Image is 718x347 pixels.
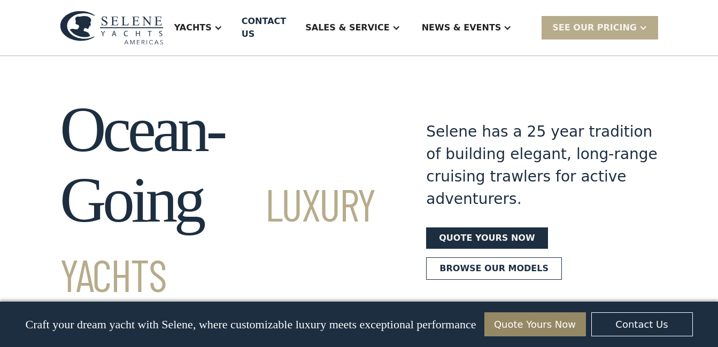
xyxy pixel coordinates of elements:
[422,21,501,34] div: News & EVENTS
[60,94,388,306] h1: Ocean-Going
[295,6,411,49] div: Sales & Service
[411,6,523,49] div: News & EVENTS
[426,227,547,249] a: Quote yours now
[60,11,164,44] img: logo
[426,121,658,210] div: Selene has a 25 year tradition of building elegant, long-range cruising trawlers for active adven...
[164,6,233,49] div: Yachts
[552,21,637,34] div: SEE Our Pricing
[484,312,586,336] a: Quote Yours Now
[174,21,212,34] div: Yachts
[305,21,389,34] div: Sales & Service
[25,318,476,332] p: Craft your dream yacht with Selene, where customizable luxury meets exceptional performance
[242,15,287,41] div: Contact US
[591,312,693,336] a: Contact Us
[60,177,375,301] span: Luxury Yachts
[426,257,562,280] a: Browse our models
[542,16,658,39] div: SEE Our Pricing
